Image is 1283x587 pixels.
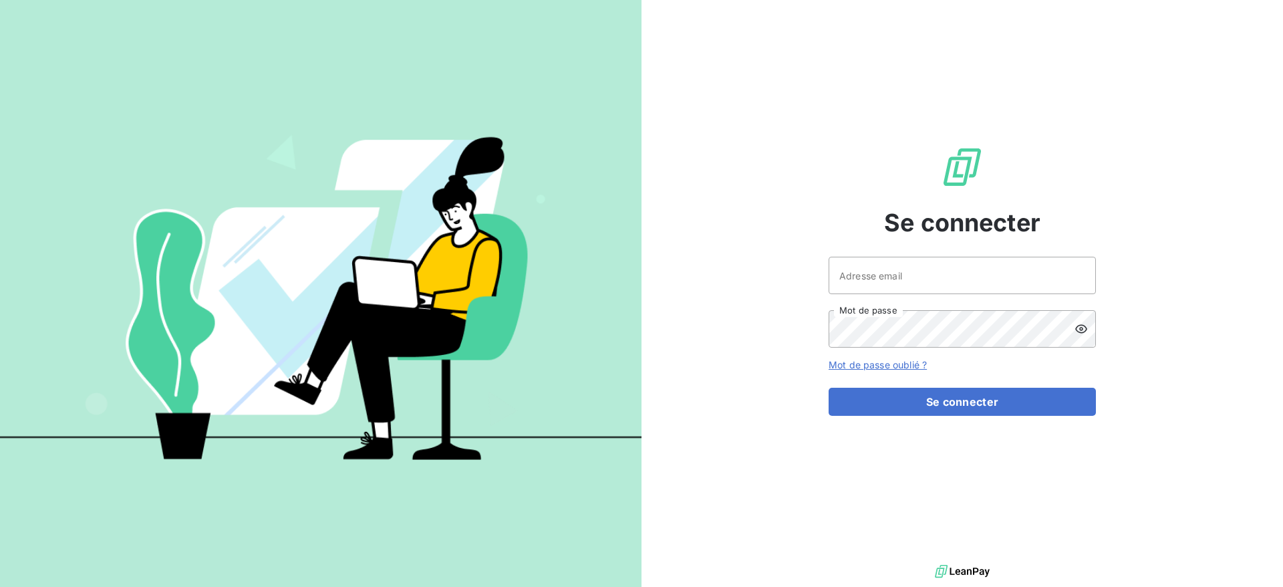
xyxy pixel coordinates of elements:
span: Se connecter [884,205,1040,241]
button: Se connecter [829,388,1096,416]
img: logo [935,562,990,582]
img: Logo LeanPay [941,146,984,189]
a: Mot de passe oublié ? [829,359,927,370]
input: placeholder [829,257,1096,294]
